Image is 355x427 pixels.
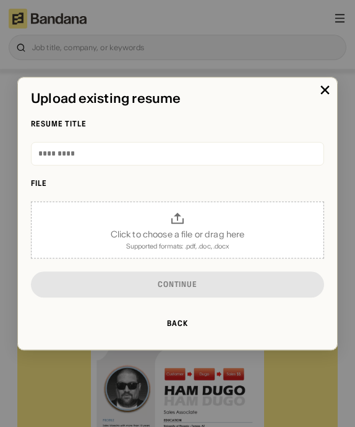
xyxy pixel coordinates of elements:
div: Back [167,320,188,327]
div: Continue [158,281,198,288]
div: Resume Title [31,119,324,129]
div: Upload existing resume [31,90,324,106]
div: File [31,178,324,188]
div: Click to choose a file or drag here [111,230,245,239]
div: Supported formats: .pdf, .doc, .docx [126,243,229,250]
